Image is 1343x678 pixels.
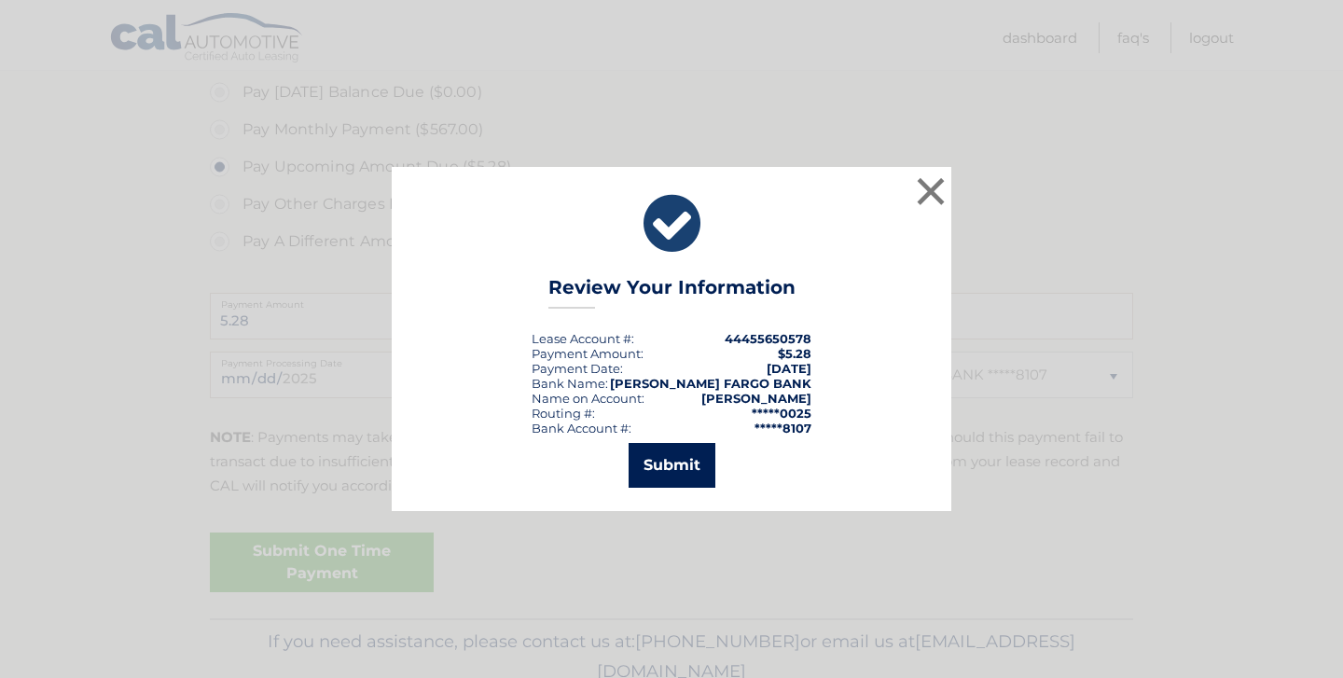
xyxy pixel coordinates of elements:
[532,331,634,346] div: Lease Account #:
[912,173,949,210] button: ×
[532,421,631,436] div: Bank Account #:
[629,443,715,488] button: Submit
[532,391,644,406] div: Name on Account:
[610,376,811,391] strong: [PERSON_NAME] FARGO BANK
[725,331,811,346] strong: 44455650578
[701,391,811,406] strong: [PERSON_NAME]
[778,346,811,361] span: $5.28
[548,276,796,309] h3: Review Your Information
[532,361,620,376] span: Payment Date
[532,361,623,376] div: :
[532,406,595,421] div: Routing #:
[532,346,644,361] div: Payment Amount:
[767,361,811,376] span: [DATE]
[532,376,608,391] div: Bank Name:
